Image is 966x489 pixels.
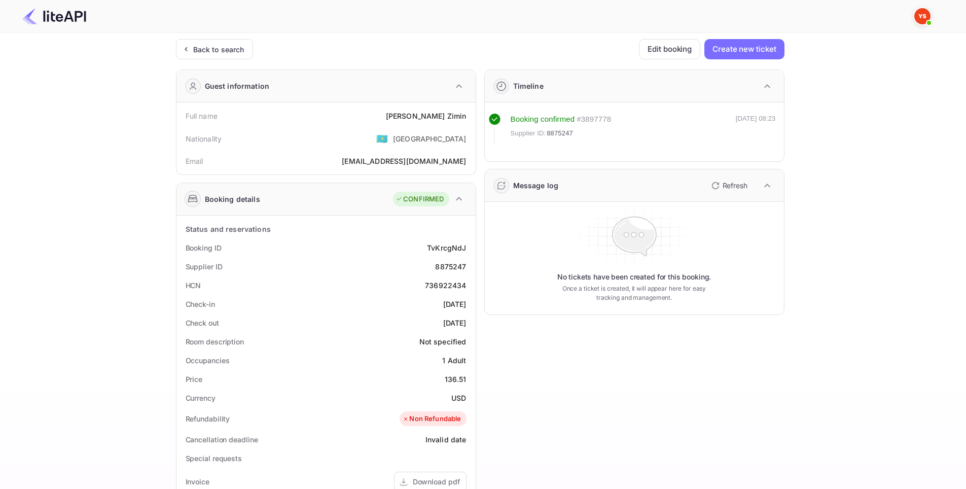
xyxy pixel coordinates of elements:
div: Check-in [186,299,215,309]
div: Booking details [205,194,260,204]
div: Special requests [186,453,242,464]
img: Yandex Support [914,8,931,24]
div: 8875247 [435,261,466,272]
span: United States [376,129,388,148]
div: Check out [186,318,219,328]
img: LiteAPI Logo [22,8,86,24]
p: No tickets have been created for this booking. [557,272,711,282]
div: Status and reservations [186,224,271,234]
div: Non Refundable [402,414,461,424]
div: [DATE] [443,318,467,328]
span: Supplier ID: [511,128,546,138]
div: Occupancies [186,355,230,366]
button: Create new ticket [704,39,784,59]
div: Full name [186,111,218,121]
button: Refresh [705,178,752,194]
div: Email [186,156,203,166]
div: Back to search [193,44,244,55]
div: [EMAIL_ADDRESS][DOMAIN_NAME] [342,156,466,166]
div: Nationality [186,133,222,144]
div: 1 Adult [442,355,466,366]
button: Edit booking [639,39,700,59]
div: Invoice [186,476,209,487]
div: Supplier ID [186,261,223,272]
div: Booking confirmed [511,114,575,125]
div: Not specified [419,336,467,347]
div: Download pdf [413,476,460,487]
p: Once a ticket is created, it will appear here for easy tracking and management. [554,284,714,302]
p: Refresh [723,180,747,191]
div: Invalid date [425,434,467,445]
div: Message log [513,180,559,191]
div: 136.51 [445,374,467,385]
div: Guest information [205,81,270,91]
div: Refundability [186,413,230,424]
div: Room description [186,336,244,347]
div: CONFIRMED [396,194,444,204]
div: TvKrcgNdJ [427,242,466,253]
div: Currency [186,393,216,403]
div: Timeline [513,81,544,91]
span: 8875247 [547,128,573,138]
div: [PERSON_NAME] Zimin [386,111,467,121]
div: [DATE] 08:23 [736,114,776,143]
div: [DATE] [443,299,467,309]
div: # 3897778 [577,114,611,125]
div: Price [186,374,203,385]
div: Cancellation deadline [186,434,258,445]
div: Booking ID [186,242,222,253]
div: USD [451,393,466,403]
div: HCN [186,280,201,291]
div: 736922434 [425,280,466,291]
div: [GEOGRAPHIC_DATA] [393,133,467,144]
